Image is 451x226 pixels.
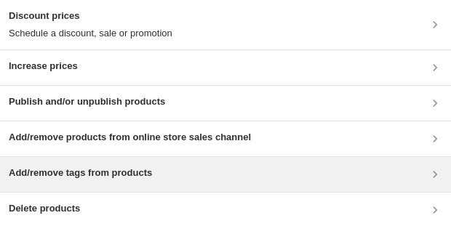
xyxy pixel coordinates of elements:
[9,94,165,109] h3: Publish and/or unpublish products
[9,59,78,73] h3: Increase prices
[9,26,172,41] p: Schedule a discount, sale or promotion
[9,201,80,216] h3: Delete products
[9,166,152,180] h3: Add/remove tags from products
[9,130,251,145] h3: Add/remove products from online store sales channel
[9,9,172,23] h3: Discount prices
